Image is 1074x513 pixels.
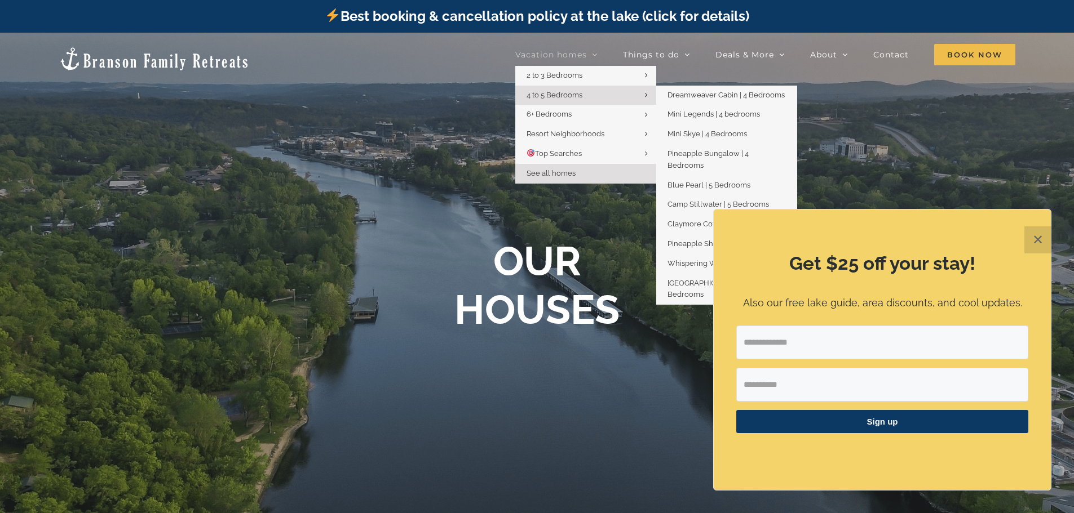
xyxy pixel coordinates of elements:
a: Pineapple Shores | 5 Bedrooms [656,234,797,254]
span: 6+ Bedrooms [527,110,572,118]
a: Things to do [623,43,690,66]
span: Vacation homes [515,51,587,59]
a: Deals & More [715,43,785,66]
a: 6+ Bedrooms [515,105,656,124]
a: Camp Stillwater | 5 Bedrooms [656,195,797,215]
input: Email Address [736,325,1028,359]
span: Whispering Waves | 5 Bedrooms [668,259,779,267]
a: Mini Skye | 4 Bedrooms [656,124,797,144]
a: Pineapple Bungalow | 4 Bedrooms [656,144,797,176]
b: OUR HOUSES [454,237,620,333]
p: Also our free lake guide, area discounts, and cool updates. [736,295,1028,311]
a: [GEOGRAPHIC_DATA] | 5 Bedrooms [656,274,797,305]
span: [GEOGRAPHIC_DATA] | 5 Bedrooms [668,279,749,299]
span: Contact [873,51,909,59]
span: Mini Legends | 4 bedrooms [668,110,760,118]
span: Camp Stillwater | 5 Bedrooms [668,200,769,208]
span: Things to do [623,51,679,59]
a: Book Now [934,43,1015,66]
a: See all homes [515,164,656,184]
span: 2 to 3 Bedrooms [527,71,582,79]
span: Pineapple Shores | 5 Bedrooms [668,239,775,248]
span: Resort Neighborhoods [527,130,604,138]
img: 🎯 [527,149,534,157]
span: Blue Pearl | 5 Bedrooms [668,181,750,189]
nav: Main Menu [515,43,1015,66]
span: Claymore Cottage | 5 Bedrooms [668,220,777,228]
img: ⚡️ [326,8,339,22]
a: Vacation homes [515,43,598,66]
span: 4 to 5 Bedrooms [527,91,582,99]
a: Dreamweaver Cabin | 4 Bedrooms [656,86,797,105]
a: 2 to 3 Bedrooms [515,66,656,86]
span: Deals & More [715,51,774,59]
span: About [810,51,837,59]
a: Resort Neighborhoods [515,124,656,144]
a: Best booking & cancellation policy at the lake (click for details) [325,8,749,24]
button: Close [1024,226,1051,253]
a: 🎯Top Searches [515,144,656,164]
a: 4 to 5 Bedrooms [515,86,656,105]
a: Blue Pearl | 5 Bedrooms [656,176,797,195]
button: Sign up [736,410,1028,433]
a: Contact [873,43,909,66]
a: About [810,43,848,66]
span: Book Now [934,44,1015,65]
span: Top Searches [527,149,582,158]
input: First Name [736,368,1028,402]
span: Mini Skye | 4 Bedrooms [668,130,747,138]
span: Pineapple Bungalow | 4 Bedrooms [668,149,749,169]
a: Whispering Waves | 5 Bedrooms [656,254,797,274]
span: Dreamweaver Cabin | 4 Bedrooms [668,91,785,99]
p: ​ [736,447,1028,459]
h2: Get $25 off your stay! [736,251,1028,276]
span: See all homes [527,169,576,177]
a: Mini Legends | 4 bedrooms [656,105,797,124]
a: Claymore Cottage | 5 Bedrooms [656,215,797,234]
img: Branson Family Retreats Logo [59,46,250,72]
